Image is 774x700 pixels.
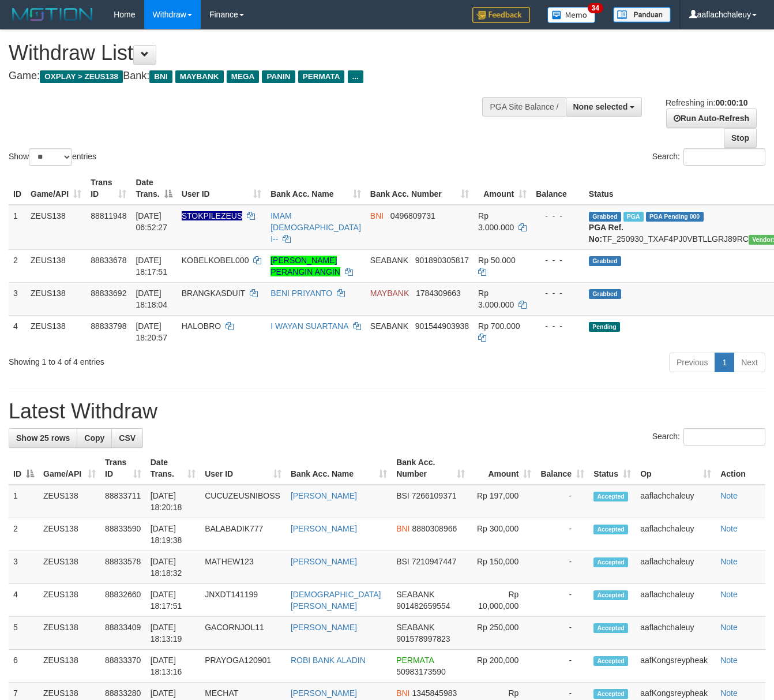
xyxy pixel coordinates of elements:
[478,256,516,265] span: Rp 50.000
[734,353,765,372] a: Next
[39,551,100,584] td: ZEUS138
[536,485,589,518] td: -
[478,321,520,331] span: Rp 700.000
[636,452,716,485] th: Op: activate to sort column ascending
[469,551,536,584] td: Rp 150,000
[370,321,408,331] span: SEABANK
[666,98,747,107] span: Refreshing in:
[131,172,176,205] th: Date Trans.: activate to sort column descending
[100,518,146,551] td: 88833590
[200,551,286,584] td: MATHEW123
[683,148,765,166] input: Search:
[270,211,361,244] a: IMAM [DEMOGRAPHIC_DATA] I--
[589,212,621,222] span: Grabbed
[9,428,77,448] a: Show 25 rows
[100,617,146,650] td: 88833409
[392,452,469,485] th: Bank Acc. Number: activate to sort column ascending
[623,212,644,222] span: Marked by aafsreyleap
[91,211,126,220] span: 88811948
[146,551,200,584] td: [DATE] 18:18:32
[9,551,39,584] td: 3
[613,7,671,23] img: panduan.png
[200,617,286,650] td: GACORNJOL11
[720,557,738,566] a: Note
[182,289,245,298] span: BRANGKASDUIT
[9,282,26,315] td: 3
[9,400,765,423] h1: Latest Withdraw
[412,557,457,566] span: Copy 7210947447 to clipboard
[536,320,580,332] div: - - -
[136,289,167,309] span: [DATE] 18:18:04
[536,551,589,584] td: -
[146,485,200,518] td: [DATE] 18:20:18
[547,7,596,23] img: Button%20Memo.svg
[9,205,26,250] td: 1
[270,321,348,331] a: I WAYAN SUARTANA
[478,211,514,232] span: Rp 3.000.000
[77,428,112,448] a: Copy
[136,211,167,232] span: [DATE] 06:52:27
[478,289,514,309] span: Rp 3.000.000
[669,353,715,372] a: Previous
[200,485,286,518] td: CUCUZEUSNIBOSS
[593,590,628,600] span: Accepted
[9,650,39,683] td: 6
[396,634,450,643] span: Copy 901578997823 to clipboard
[100,452,146,485] th: Trans ID: activate to sort column ascending
[724,128,757,148] a: Stop
[9,42,505,65] h1: Withdraw List
[469,650,536,683] td: Rp 200,000
[390,211,435,220] span: Copy 0496809731 to clipboard
[39,452,100,485] th: Game/API: activate to sort column ascending
[396,491,409,500] span: BSI
[291,590,381,611] a: [DEMOGRAPHIC_DATA][PERSON_NAME]
[182,211,243,220] span: Nama rekening ada tanda titik/strip, harap diedit
[136,256,167,276] span: [DATE] 18:17:51
[100,485,146,518] td: 88833711
[146,518,200,551] td: [DATE] 18:19:38
[182,321,221,331] span: HALOBRO
[573,102,628,111] span: None selected
[720,623,738,632] a: Note
[9,315,26,348] td: 4
[9,172,26,205] th: ID
[715,353,734,372] a: 1
[146,617,200,650] td: [DATE] 18:13:19
[589,223,623,244] b: PGA Ref. No:
[412,524,457,533] span: Copy 8880308966 to clipboard
[716,452,765,485] th: Action
[396,667,446,676] span: Copy 50983173590 to clipboard
[291,688,357,698] a: [PERSON_NAME]
[266,172,366,205] th: Bank Acc. Name: activate to sort column ascending
[119,433,136,443] span: CSV
[366,172,474,205] th: Bank Acc. Number: activate to sort column ascending
[720,491,738,500] a: Note
[370,256,408,265] span: SEABANK
[589,256,621,266] span: Grabbed
[416,289,461,298] span: Copy 1784309663 to clipboard
[39,485,100,518] td: ZEUS138
[9,485,39,518] td: 1
[9,518,39,551] td: 2
[396,557,409,566] span: BSI
[149,70,172,83] span: BNI
[396,688,409,698] span: BNI
[26,315,86,348] td: ZEUS138
[396,656,434,665] span: PERMATA
[298,70,345,83] span: PERMATA
[636,551,716,584] td: aaflachchaleuy
[26,172,86,205] th: Game/API: activate to sort column ascending
[396,601,450,611] span: Copy 901482659554 to clipboard
[26,249,86,282] td: ZEUS138
[91,321,126,331] span: 88833798
[100,551,146,584] td: 88833578
[536,584,589,617] td: -
[469,485,536,518] td: Rp 197,000
[146,584,200,617] td: [DATE] 18:17:51
[720,590,738,599] a: Note
[200,452,286,485] th: User ID: activate to sort column ascending
[683,428,765,446] input: Search:
[531,172,584,205] th: Balance
[636,485,716,518] td: aaflachchaleuy
[270,289,332,298] a: BENI PRIYANTO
